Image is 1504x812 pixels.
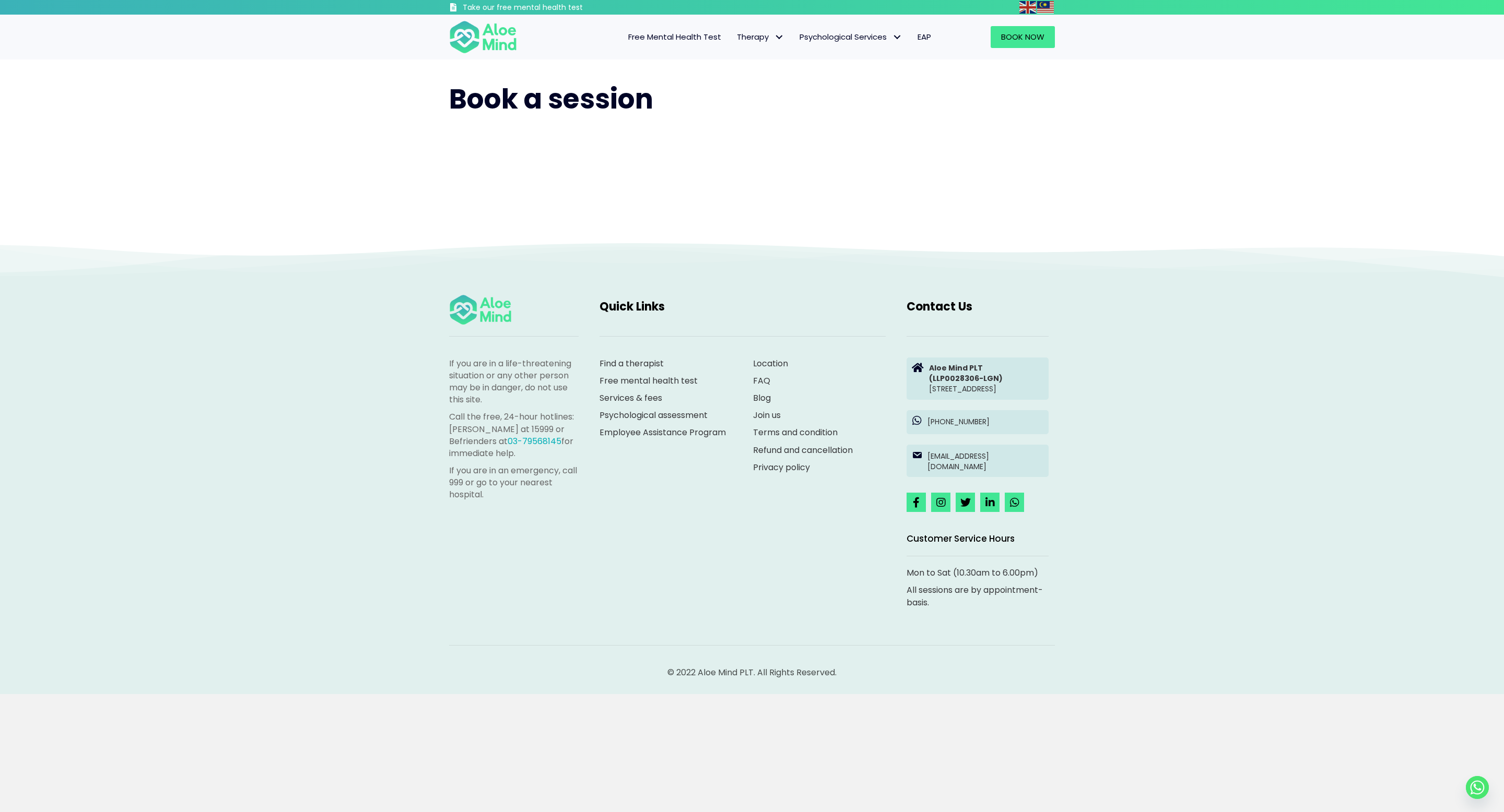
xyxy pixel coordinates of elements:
[753,375,770,387] a: FAQ
[449,3,639,15] a: Take our free mental health test
[907,298,972,315] span: Contact Us
[628,31,721,42] span: Free Mental Health Test
[753,392,771,404] a: Blog
[1019,1,1036,14] img: en
[600,375,698,387] a: Free mental health test
[927,416,1043,427] p: [PHONE_NUMBER]
[449,464,579,501] p: If you are in an emergency, call 999 or go to your nearest hospital.
[1037,1,1054,14] img: ms
[927,451,1043,472] p: [EMAIL_ADDRESS][DOMAIN_NAME]
[792,26,910,48] a: Psychological ServicesPsychological Services: submenu
[508,435,561,447] a: 03-79568145
[929,363,983,373] strong: Aloe Mind PLT
[449,357,579,406] p: If you are in a life-threatening situation or any other person may be in danger, do not use this ...
[620,26,729,48] a: Free Mental Health Test
[449,294,512,326] img: Aloe mind Logo
[800,31,902,42] span: Psychological Services
[753,461,810,473] a: Privacy policy
[907,584,1049,608] p: All sessions are by appointment-basis.
[600,298,665,315] span: Quick Links
[929,363,1043,395] p: [STREET_ADDRESS]
[907,532,1015,545] span: Customer Service Hours
[449,20,517,54] img: Aloe mind Logo
[1019,1,1037,13] a: English
[771,30,786,45] span: Therapy: submenu
[449,666,1055,678] p: © 2022 Aloe Mind PLT. All Rights Reserved.
[1001,31,1044,42] span: Book Now
[753,444,853,456] a: Refund and cancellation
[600,357,664,369] a: Find a therapist
[907,445,1049,477] a: [EMAIL_ADDRESS][DOMAIN_NAME]
[753,426,838,438] a: Terms and condition
[1037,1,1055,13] a: Malay
[463,3,639,13] h3: Take our free mental health test
[729,26,792,48] a: TherapyTherapy: submenu
[907,357,1049,400] a: Aloe Mind PLT(LLP0028306-LGN)[STREET_ADDRESS]
[600,392,662,404] a: Services & fees
[753,409,781,421] a: Join us
[991,26,1055,48] a: Book Now
[929,373,1003,384] strong: (LLP0028306-LGN)
[910,26,939,48] a: EAP
[737,31,784,42] span: Therapy
[1466,776,1489,799] a: Whatsapp
[531,26,939,48] nav: Menu
[889,30,904,45] span: Psychological Services: submenu
[918,31,931,42] span: EAP
[449,80,653,118] span: Book a session
[907,567,1049,579] p: Mon to Sat (10.30am to 6.00pm)
[600,409,708,421] a: Psychological assessment
[449,411,579,459] p: Call the free, 24-hour hotlines: [PERSON_NAME] at 15999 or Befrienders at for immediate help.
[753,357,788,369] a: Location
[600,426,726,438] a: Employee Assistance Program
[907,410,1049,434] a: [PHONE_NUMBER]
[449,139,1055,218] iframe: Booking widget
